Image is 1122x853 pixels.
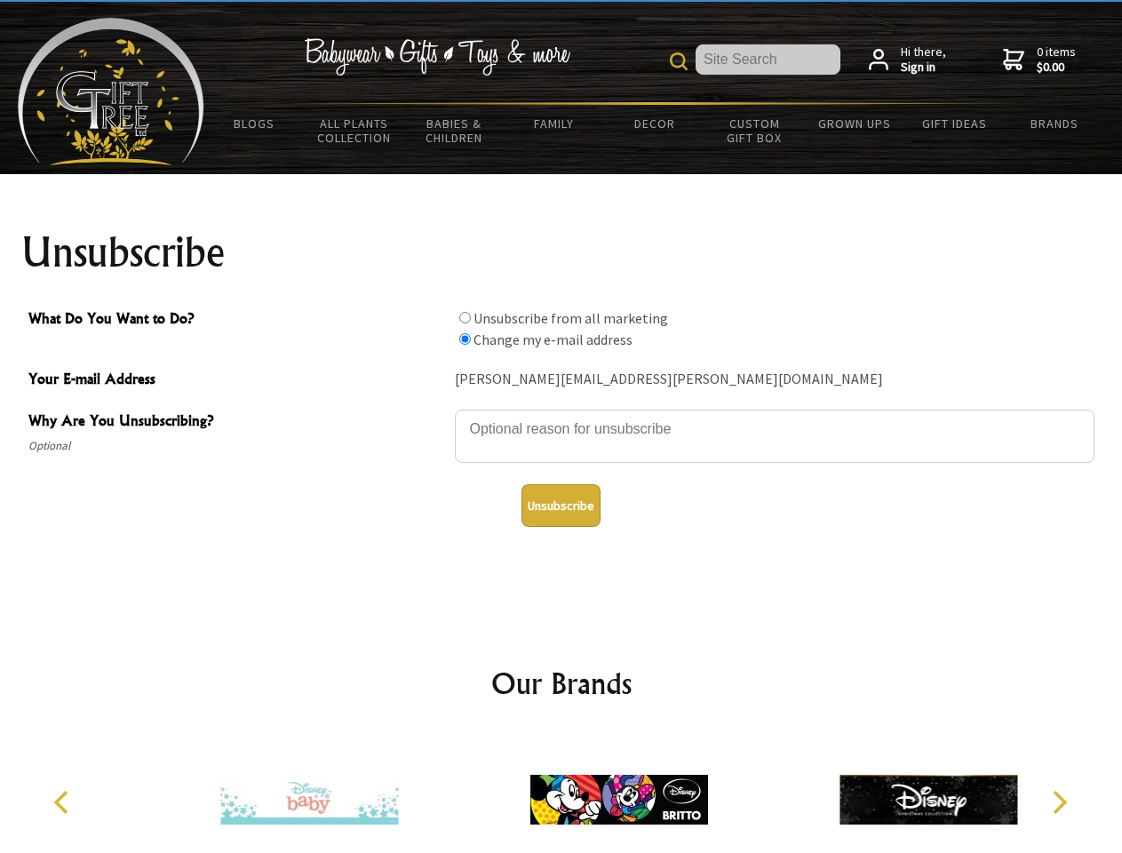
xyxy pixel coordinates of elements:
[904,105,1005,142] a: Gift Ideas
[521,484,601,527] button: Unsubscribe
[473,331,633,348] label: Change my e-mail address
[505,105,605,142] a: Family
[455,366,1094,394] div: [PERSON_NAME][EMAIL_ADDRESS][PERSON_NAME][DOMAIN_NAME]
[18,18,204,165] img: Babyware - Gifts - Toys and more...
[604,105,704,142] a: Decor
[44,783,84,822] button: Previous
[901,60,946,76] strong: Sign in
[1003,44,1076,76] a: 0 items$0.00
[869,44,946,76] a: Hi there,Sign in
[28,435,446,457] span: Optional
[459,333,471,345] input: What Do You Want to Do?
[704,105,805,156] a: Custom Gift Box
[304,38,570,76] img: Babywear - Gifts - Toys & more
[404,105,505,156] a: Babies & Children
[901,44,946,76] span: Hi there,
[459,312,471,323] input: What Do You Want to Do?
[473,309,668,327] label: Unsubscribe from all marketing
[1005,105,1105,142] a: Brands
[696,44,840,75] input: Site Search
[455,410,1094,463] textarea: Why Are You Unsubscribing?
[36,662,1087,705] h2: Our Brands
[1037,44,1076,76] span: 0 items
[1039,783,1078,822] button: Next
[204,105,305,142] a: BLOGS
[21,231,1102,274] h1: Unsubscribe
[804,105,904,142] a: Grown Ups
[305,105,405,156] a: All Plants Collection
[28,368,446,394] span: Your E-mail Address
[28,307,446,333] span: What Do You Want to Do?
[1037,60,1076,76] strong: $0.00
[28,410,446,435] span: Why Are You Unsubscribing?
[670,52,688,70] img: product search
